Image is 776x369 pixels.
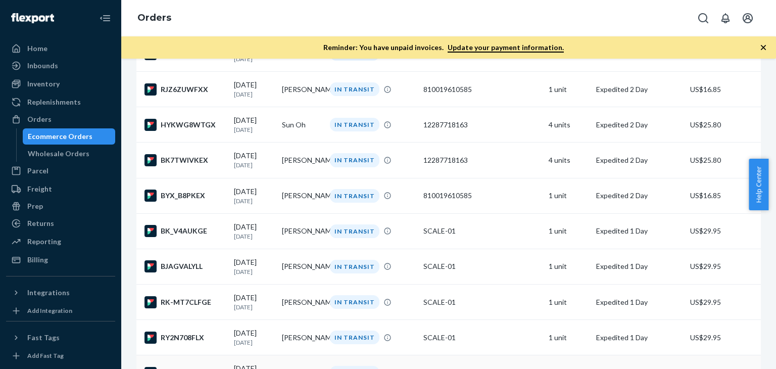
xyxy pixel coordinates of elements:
[6,94,115,110] a: Replenishments
[686,285,761,320] td: US$29.95
[234,161,274,169] p: [DATE]
[234,338,274,347] p: [DATE]
[6,285,115,301] button: Integrations
[686,143,761,178] td: US$25.80
[27,333,60,343] div: Fast Tags
[144,119,226,131] div: HYKWG8WTGX
[686,249,761,284] td: US$29.95
[23,128,116,145] a: Ecommerce Orders
[234,232,274,241] p: [DATE]
[545,249,593,284] td: 1 unit
[144,296,226,308] div: RK-MT7CLFGE
[278,107,326,143] td: Sun Oh
[23,146,116,162] a: Wholesale Orders
[27,79,60,89] div: Inventory
[234,125,274,134] p: [DATE]
[234,257,274,276] div: [DATE]
[596,84,682,95] p: Expedited 2 Day
[28,131,92,142] div: Ecommerce Orders
[6,181,115,197] a: Freight
[129,4,179,33] ol: breadcrumbs
[330,189,379,203] div: IN TRANSIT
[715,8,736,28] button: Open notifications
[545,72,593,107] td: 1 unit
[330,153,379,167] div: IN TRANSIT
[234,115,274,134] div: [DATE]
[234,55,274,63] p: [DATE]
[6,58,115,74] a: Inbounds
[596,226,682,236] p: Expedited 1 Day
[423,226,540,236] div: SCALE-01
[28,149,89,159] div: Wholesale Orders
[6,252,115,268] a: Billing
[27,255,48,265] div: Billing
[234,293,274,311] div: [DATE]
[27,237,61,247] div: Reporting
[234,80,274,99] div: [DATE]
[330,118,379,131] div: IN TRANSIT
[330,82,379,96] div: IN TRANSIT
[749,159,768,210] button: Help Center
[144,154,226,166] div: BK7TWIVKEX
[330,295,379,309] div: IN TRANSIT
[330,260,379,273] div: IN TRANSIT
[596,297,682,307] p: Expedited 1 Day
[738,8,758,28] button: Open account menu
[693,8,713,28] button: Open Search Box
[423,155,540,165] div: 12287718163
[234,222,274,241] div: [DATE]
[6,76,115,92] a: Inventory
[686,72,761,107] td: US$16.85
[545,213,593,249] td: 1 unit
[545,178,593,213] td: 1 unit
[6,163,115,179] a: Parcel
[330,224,379,238] div: IN TRANSIT
[6,234,115,250] a: Reporting
[234,90,274,99] p: [DATE]
[278,320,326,355] td: [PERSON_NAME]
[234,303,274,311] p: [DATE]
[234,197,274,205] p: [DATE]
[234,328,274,347] div: [DATE]
[234,151,274,169] div: [DATE]
[278,178,326,213] td: [PERSON_NAME]
[686,320,761,355] td: US$29.95
[278,249,326,284] td: [PERSON_NAME]
[278,213,326,249] td: [PERSON_NAME]
[596,155,682,165] p: Expedited 2 Day
[323,42,564,53] p: Reminder: You have unpaid invoices.
[448,43,564,53] a: Update your payment information.
[144,83,226,96] div: RJZ6ZUWFXX
[330,331,379,344] div: IN TRANSIT
[27,114,52,124] div: Orders
[596,333,682,343] p: Expedited 1 Day
[27,201,43,211] div: Prep
[545,285,593,320] td: 1 unit
[6,198,115,214] a: Prep
[27,166,48,176] div: Parcel
[6,111,115,127] a: Orders
[596,191,682,201] p: Expedited 2 Day
[6,40,115,57] a: Home
[423,191,540,201] div: 810019610585
[137,12,171,23] a: Orders
[545,320,593,355] td: 1 unit
[278,143,326,178] td: [PERSON_NAME]
[596,261,682,271] p: Expedited 1 Day
[27,61,58,71] div: Inbounds
[95,8,115,28] button: Close Navigation
[423,261,540,271] div: SCALE-01
[27,184,52,194] div: Freight
[27,218,54,228] div: Returns
[144,190,226,202] div: BYX_B8PKEX
[234,187,274,205] div: [DATE]
[27,97,81,107] div: Replenishments
[545,143,593,178] td: 4 units
[423,333,540,343] div: SCALE-01
[144,260,226,272] div: BJAGVALYLL
[423,84,540,95] div: 810019610585
[6,305,115,317] a: Add Integration
[11,13,54,23] img: Flexport logo
[596,120,682,130] p: Expedited 2 Day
